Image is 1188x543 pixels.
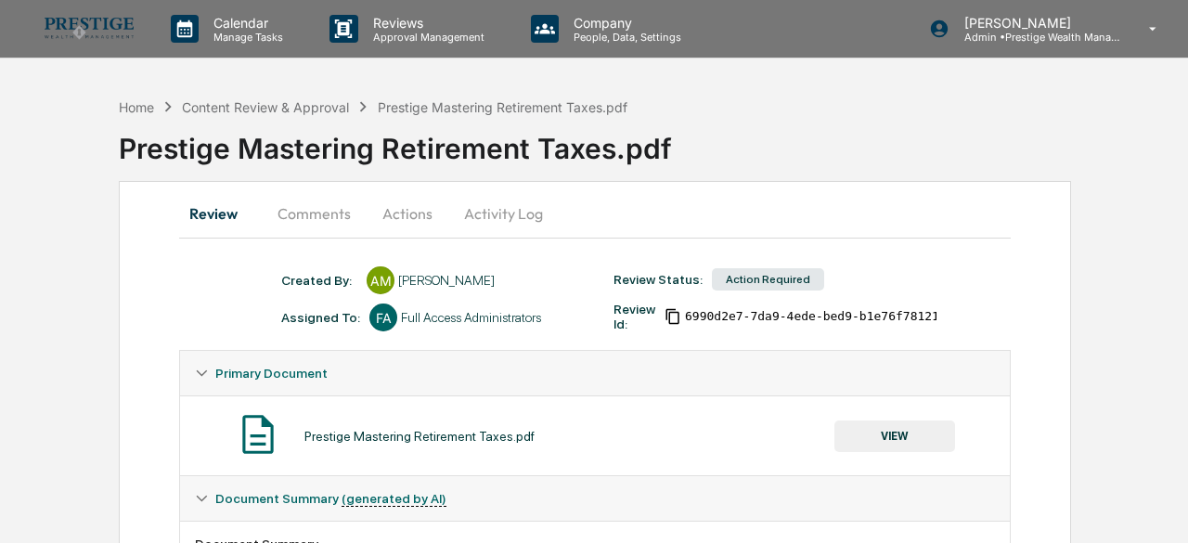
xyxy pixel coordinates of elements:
[215,366,328,381] span: Primary Document
[304,429,535,444] div: Prestige Mastering Retirement Taxes.pdf
[449,191,558,236] button: Activity Log
[367,266,394,294] div: AM
[613,302,655,331] div: Review Id:
[182,99,349,115] div: Content Review & Approval
[358,31,494,44] p: Approval Management
[665,308,681,325] span: Copy Id
[119,117,1188,165] div: Prestige Mastering Retirement Taxes.pdf
[559,15,691,31] p: Company
[378,99,627,115] div: Prestige Mastering Retirement Taxes.pdf
[199,31,292,44] p: Manage Tasks
[215,491,446,506] span: Document Summary
[180,395,1010,475] div: Primary Document
[263,191,366,236] button: Comments
[235,411,281,458] img: Document Icon
[199,15,292,31] p: Calendar
[45,18,134,39] img: logo
[401,310,541,325] div: Full Access Administrators
[358,15,494,31] p: Reviews
[712,268,824,291] div: Action Required
[366,191,449,236] button: Actions
[559,31,691,44] p: People, Data, Settings
[949,31,1122,44] p: Admin • Prestige Wealth Management
[613,272,703,287] div: Review Status:
[369,304,397,331] div: FA
[685,309,947,324] span: 6990d2e7-7da9-4ede-bed9-b1e76f781214
[180,476,1010,521] div: Document Summary (generated by AI)
[398,273,495,288] div: [PERSON_NAME]
[180,351,1010,395] div: Primary Document
[281,273,357,288] div: Created By: ‎ ‎
[342,491,446,507] u: (generated by AI)
[834,420,955,452] button: VIEW
[281,310,360,325] div: Assigned To:
[119,99,154,115] div: Home
[179,191,1011,236] div: secondary tabs example
[179,191,263,236] button: Review
[949,15,1122,31] p: [PERSON_NAME]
